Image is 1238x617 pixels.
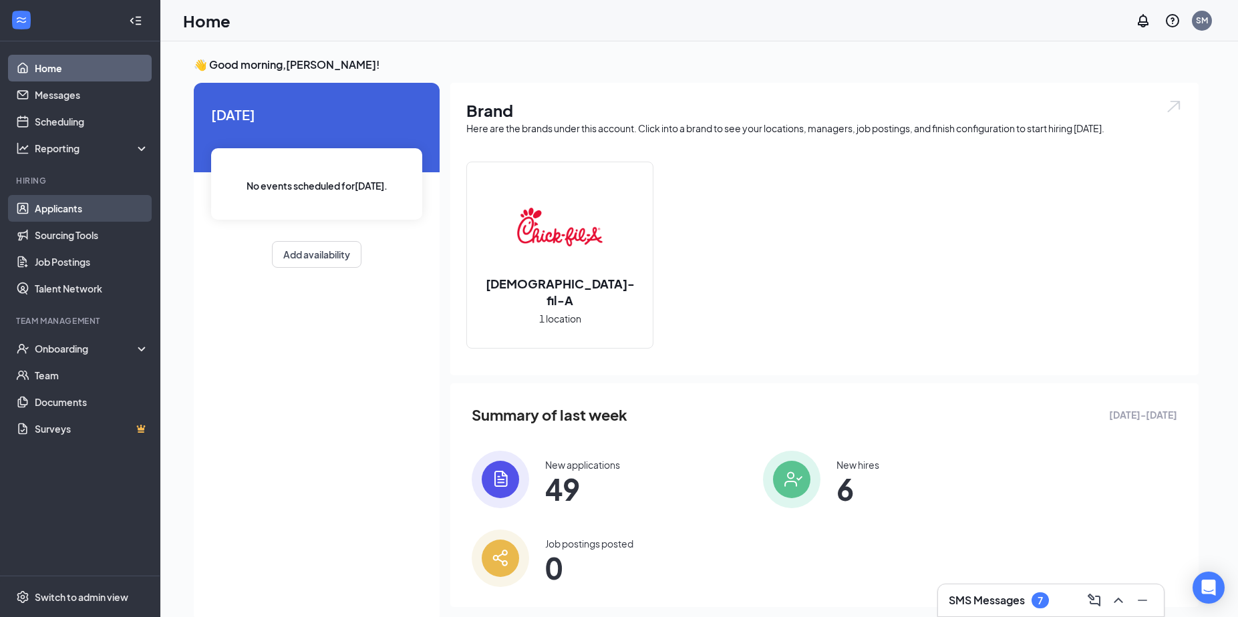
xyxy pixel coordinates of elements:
span: Summary of last week [472,403,627,427]
div: New applications [545,458,620,471]
h1: Brand [466,99,1183,122]
img: open.6027fd2a22e1237b5b06.svg [1165,99,1183,114]
div: Job postings posted [545,537,633,550]
svg: ChevronUp [1110,592,1126,608]
a: Home [35,55,149,81]
button: ComposeMessage [1084,590,1105,611]
svg: Notifications [1135,13,1151,29]
svg: Settings [16,590,29,604]
div: SM [1196,15,1208,26]
img: icon [763,451,820,508]
div: Onboarding [35,342,138,355]
svg: Minimize [1134,592,1150,608]
img: icon [472,451,529,508]
div: Open Intercom Messenger [1193,572,1225,604]
a: Sourcing Tools [35,222,149,248]
svg: Collapse [129,14,142,27]
a: Talent Network [35,275,149,302]
div: Switch to admin view [35,590,128,604]
h1: Home [183,9,230,32]
svg: ComposeMessage [1086,592,1102,608]
button: ChevronUp [1108,590,1129,611]
div: Team Management [16,315,146,327]
span: 6 [836,477,879,501]
img: icon [472,530,529,587]
svg: Analysis [16,142,29,155]
a: Messages [35,81,149,108]
div: New hires [836,458,879,471]
a: SurveysCrown [35,415,149,442]
span: 1 location [539,311,581,326]
h3: 👋 Good morning, [PERSON_NAME] ! [194,57,1199,72]
span: [DATE] [211,104,422,125]
svg: WorkstreamLogo [15,13,28,27]
div: Hiring [16,175,146,186]
div: 7 [1038,595,1043,606]
button: Minimize [1132,590,1153,611]
span: No events scheduled for [DATE] . [247,178,388,193]
svg: UserCheck [16,342,29,355]
a: Documents [35,389,149,415]
span: 49 [545,477,620,501]
button: Add availability [272,241,361,268]
div: Reporting [35,142,150,155]
div: Here are the brands under this account. Click into a brand to see your locations, managers, job p... [466,122,1183,135]
svg: QuestionInfo [1165,13,1181,29]
h2: [DEMOGRAPHIC_DATA]-fil-A [467,275,653,308]
a: Job Postings [35,248,149,275]
a: Applicants [35,195,149,222]
span: [DATE] - [DATE] [1109,407,1177,422]
a: Scheduling [35,108,149,135]
h3: SMS Messages [949,593,1025,608]
img: Chick-fil-A [517,184,603,270]
span: 0 [545,556,633,580]
a: Team [35,362,149,389]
